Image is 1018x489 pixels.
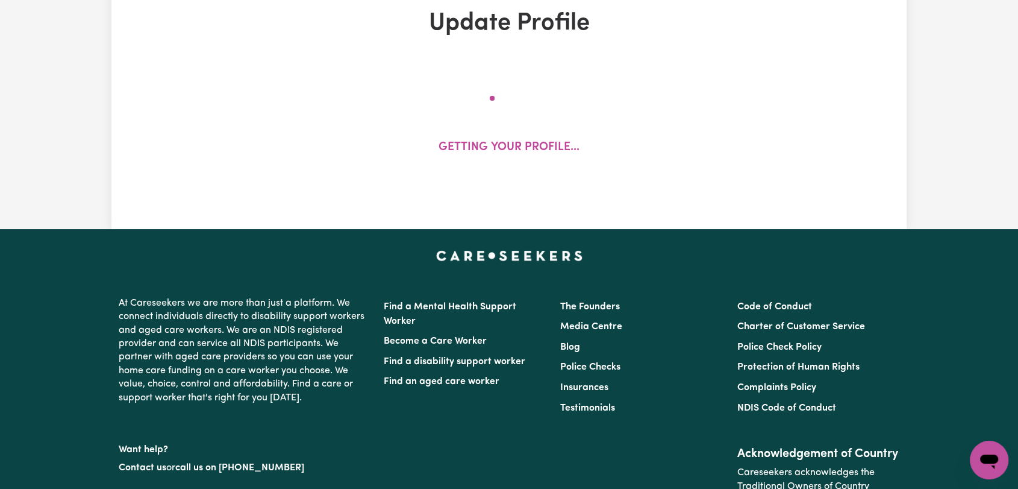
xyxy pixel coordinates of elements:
a: Insurances [560,383,608,393]
a: Find a Mental Health Support Worker [384,302,516,326]
a: Find an aged care worker [384,377,499,386]
p: Want help? [119,438,369,456]
p: Getting your profile... [439,139,579,157]
a: Become a Care Worker [384,336,487,346]
a: Police Checks [560,362,620,372]
a: The Founders [560,302,620,312]
a: Find a disability support worker [384,357,525,367]
a: call us on [PHONE_NUMBER] [175,463,304,473]
iframe: Button to launch messaging window [970,441,1008,479]
a: Testimonials [560,403,615,413]
a: Media Centre [560,322,622,332]
a: Code of Conduct [737,302,812,312]
a: NDIS Code of Conduct [737,403,836,413]
a: Police Check Policy [737,342,822,352]
a: Careseekers home page [436,251,582,260]
p: or [119,456,369,479]
p: At Careseekers we are more than just a platform. We connect individuals directly to disability su... [119,292,369,409]
h1: Update Profile [251,9,767,38]
h2: Acknowledgement of Country [737,447,899,461]
a: Blog [560,342,580,352]
a: Complaints Policy [737,383,816,393]
a: Charter of Customer Service [737,322,865,332]
a: Contact us [119,463,166,473]
a: Protection of Human Rights [737,362,860,372]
